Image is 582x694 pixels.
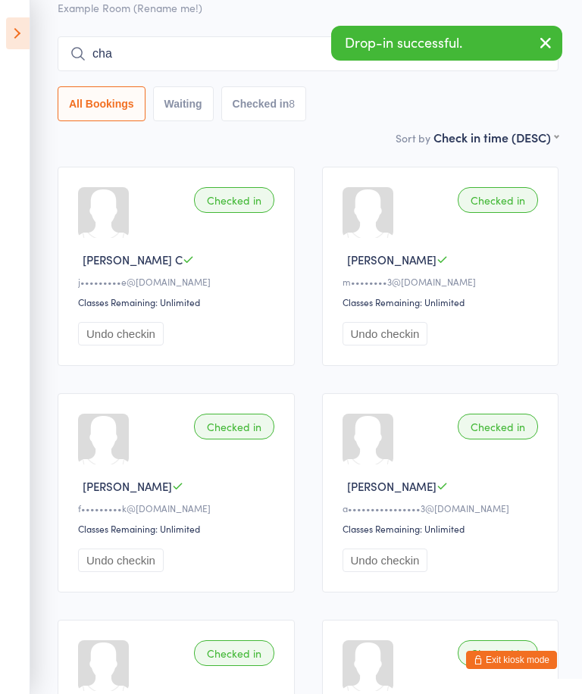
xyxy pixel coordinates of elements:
span: [PERSON_NAME] [347,252,436,267]
div: m••••••••3@[DOMAIN_NAME] [343,275,543,288]
div: Drop-in successful. [331,26,562,61]
span: [PERSON_NAME] C [83,252,183,267]
div: j•••••••••e@[DOMAIN_NAME] [78,275,279,288]
label: Sort by [396,130,430,145]
div: Classes Remaining: Unlimited [343,295,543,308]
button: Undo checkin [78,549,164,572]
button: All Bookings [58,86,145,121]
div: Checked in [194,414,274,439]
div: Checked in [458,640,538,666]
button: Undo checkin [343,322,428,345]
div: 8 [289,98,295,110]
div: Classes Remaining: Unlimited [78,522,279,535]
div: Checked in [458,414,538,439]
button: Checked in8 [221,86,307,121]
button: Undo checkin [343,549,428,572]
span: [PERSON_NAME] [347,478,436,494]
button: Exit kiosk mode [466,651,557,669]
button: Waiting [153,86,214,121]
div: Classes Remaining: Unlimited [343,522,543,535]
button: Undo checkin [78,322,164,345]
div: Check in time (DESC) [433,129,559,145]
span: [PERSON_NAME] [83,478,172,494]
input: Search [58,36,559,71]
div: a••••••••••••••••3@[DOMAIN_NAME] [343,502,543,514]
div: Checked in [194,187,274,213]
div: f•••••••••k@[DOMAIN_NAME] [78,502,279,514]
div: Classes Remaining: Unlimited [78,295,279,308]
div: Checked in [458,187,538,213]
div: Checked in [194,640,274,666]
